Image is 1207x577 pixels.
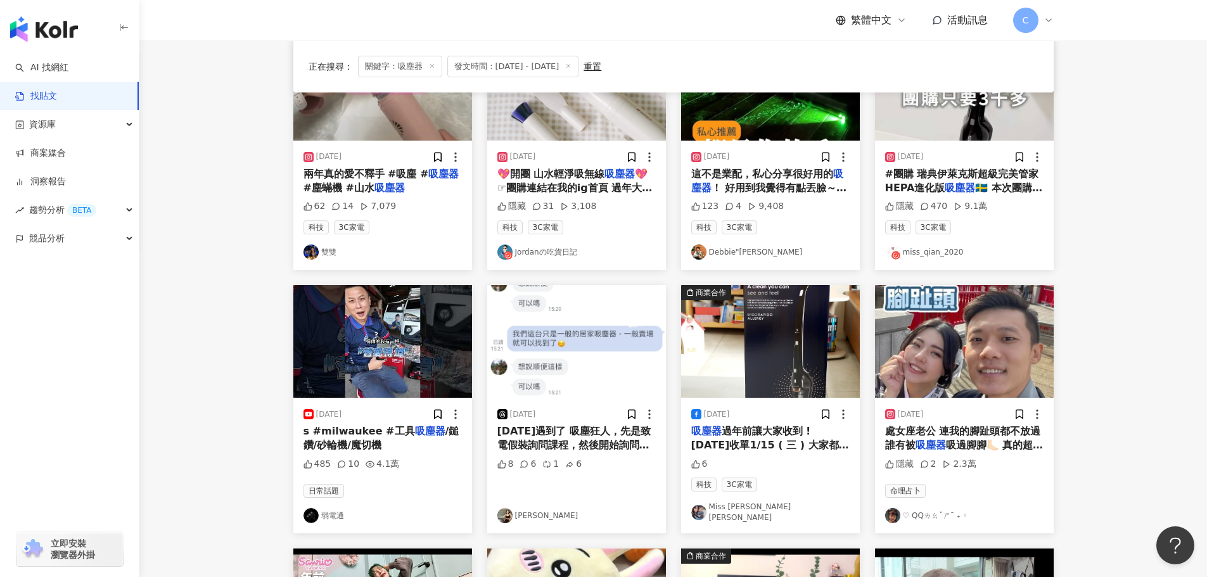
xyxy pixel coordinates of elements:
div: [DATE] [510,409,536,420]
button: 商業合作 [681,285,860,398]
span: 關鍵字：吸塵器 [358,56,442,77]
div: 7,079 [360,200,396,213]
mark: 吸塵器 [691,425,722,437]
div: 31 [532,200,554,213]
div: 62 [303,200,326,213]
a: 洞察報告 [15,175,66,188]
img: KOL Avatar [691,505,706,520]
img: chrome extension [20,539,45,559]
div: 商業合作 [696,550,726,562]
a: KOL Avatar弱電通 [303,508,462,523]
div: 9,408 [748,200,784,213]
span: 活動訊息 [947,14,988,26]
a: chrome extension立即安裝 瀏覽器外掛 [16,532,123,566]
span: 吸過腳腳🦶🏻 真的超爆癢😂 #夫妻 #夫妻日常 #夫妻生活 #搞笑 # [885,439,1044,479]
span: s #milwaukee #工具 [303,425,415,437]
span: 處女座老公 連我的腳趾頭都不放過 誰有被 [885,425,1041,451]
mark: 吸塵器 [415,425,445,437]
span: 科技 [885,220,910,234]
iframe: Help Scout Beacon - Open [1156,526,1194,564]
img: KOL Avatar [497,508,513,523]
span: 日常話題 [303,484,344,498]
img: post-image [681,285,860,398]
div: 6 [520,458,536,471]
mark: 吸塵器 [945,182,975,194]
span: 趨勢分析 [29,196,96,224]
span: 命理占卜 [885,484,926,498]
a: KOL Avatar[PERSON_NAME] [497,508,656,523]
div: [DATE] [316,151,342,162]
a: 商案媒合 [15,147,66,160]
div: 4.1萬 [366,458,399,471]
a: 找貼文 [15,90,57,103]
div: 2.3萬 [942,458,976,471]
a: KOL AvatarJordanの吃貨日記 [497,244,656,260]
span: 3C家電 [528,220,563,234]
a: KOL AvatarDebbie"[PERSON_NAME] [691,244,850,260]
span: 競品分析 [29,224,65,253]
a: searchAI 找網紅 [15,61,68,74]
span: 過年前讓大家收到 ! [DATE]收單1/15 ( 三 ) 大家都驚覺[PERSON_NAME] [691,425,849,466]
div: 2 [920,458,936,471]
div: 485 [303,458,331,471]
div: [DATE] [704,151,730,162]
mark: 吸塵器 [374,182,405,194]
img: KOL Avatar [885,244,900,260]
div: 123 [691,200,719,213]
span: 科技 [497,220,523,234]
mark: 吸塵器 [604,168,635,180]
img: KOL Avatar [303,508,319,523]
div: [DATE] [510,151,536,162]
span: 科技 [691,220,717,234]
span: 3C家電 [722,220,757,234]
div: [DATE] [704,409,730,420]
span: #塵蟎機 #山水 [303,182,374,194]
div: 隱藏 [885,200,914,213]
span: rise [15,206,24,215]
img: post-image [875,285,1054,398]
img: post-image [293,285,472,398]
div: 14 [331,200,354,213]
a: KOL Avatar雙雙 [303,244,462,260]
span: 💖開團 山水輕淨吸無線 [497,168,605,180]
a: KOL AvatarMiss [PERSON_NAME] [PERSON_NAME] [691,502,850,523]
div: 商業合作 [696,286,726,299]
div: 9.1萬 [954,200,987,213]
div: 8 [497,458,514,471]
div: 10 [337,458,359,471]
div: 4 [725,200,741,213]
div: 重置 [584,61,601,72]
span: 正在搜尋 ： [309,61,353,72]
span: 科技 [691,478,717,491]
div: 6 [565,458,582,471]
div: 隱藏 [497,200,526,213]
span: 繁體中文 [851,13,891,27]
div: [DATE] [898,409,924,420]
span: 3C家電 [722,478,757,491]
img: KOL Avatar [497,244,513,260]
span: 發文時間：[DATE] - [DATE] [447,56,579,77]
img: KOL Avatar [691,244,706,260]
mark: 吸塵器 [691,168,843,194]
div: 470 [920,200,948,213]
mark: 吸塵器 [916,439,946,451]
div: 6 [691,458,708,471]
img: KOL Avatar [885,508,900,523]
a: KOL Avatar♡ QQㄌㄠˇㄕˉ ₊ ◦ [885,508,1044,523]
span: 3C家電 [334,220,369,234]
span: 3C家電 [916,220,951,234]
span: 這不是業配，私心分享很好用的 [691,168,833,180]
div: [DATE] [316,409,342,420]
mark: 吸塵器 [428,168,459,180]
div: BETA [67,204,96,217]
span: 兩年真的愛不釋手 #吸塵 # [303,168,429,180]
div: 1 [542,458,559,471]
div: 3,108 [560,200,596,213]
a: KOL Avatarmiss_qian_2020 [885,244,1044,260]
span: 資源庫 [29,110,56,139]
span: 科技 [303,220,329,234]
span: #團購 瑞典伊萊克斯超級完美管家HEPA進化版 [885,168,1039,194]
img: logo [10,16,78,42]
div: 隱藏 [885,458,914,471]
img: KOL Avatar [303,244,319,260]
